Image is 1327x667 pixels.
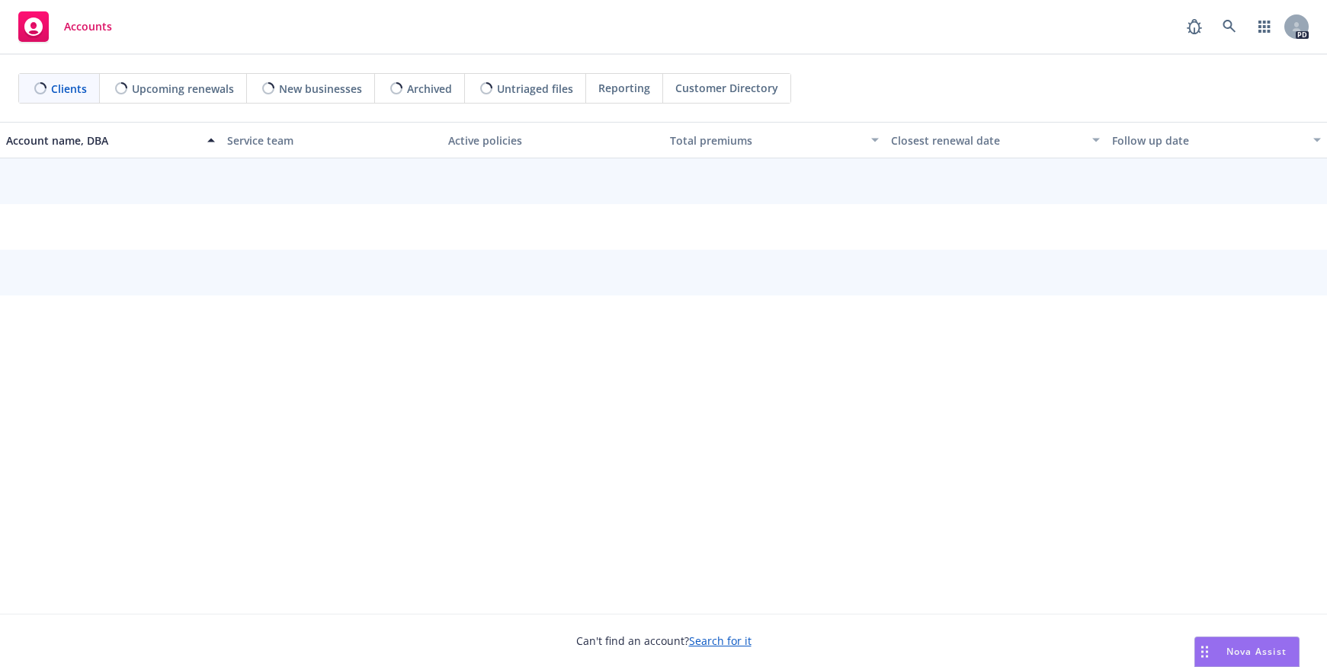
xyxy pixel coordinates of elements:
span: Customer Directory [675,80,778,96]
div: Drag to move [1195,637,1214,666]
span: Reporting [598,80,650,96]
a: Search for it [689,633,752,648]
button: Service team [221,122,442,158]
span: Clients [51,81,87,97]
button: Follow up date [1106,122,1327,158]
button: Total premiums [664,122,885,158]
a: Switch app [1249,11,1280,42]
span: Upcoming renewals [132,81,234,97]
div: Follow up date [1112,132,1304,148]
span: Accounts [64,21,112,33]
button: Active policies [442,122,663,158]
span: New businesses [279,81,362,97]
a: Search [1214,11,1245,42]
div: Closest renewal date [891,132,1083,148]
button: Closest renewal date [885,122,1106,158]
span: Archived [407,81,452,97]
a: Report a Bug [1179,11,1210,42]
span: Can't find an account? [576,633,752,649]
a: Accounts [12,5,118,48]
span: Nova Assist [1226,645,1287,658]
button: Nova Assist [1194,637,1300,667]
div: Account name, DBA [6,132,198,148]
div: Total premiums [670,132,862,148]
div: Service team [227,132,436,148]
div: Active policies [448,132,657,148]
span: Untriaged files [497,81,573,97]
